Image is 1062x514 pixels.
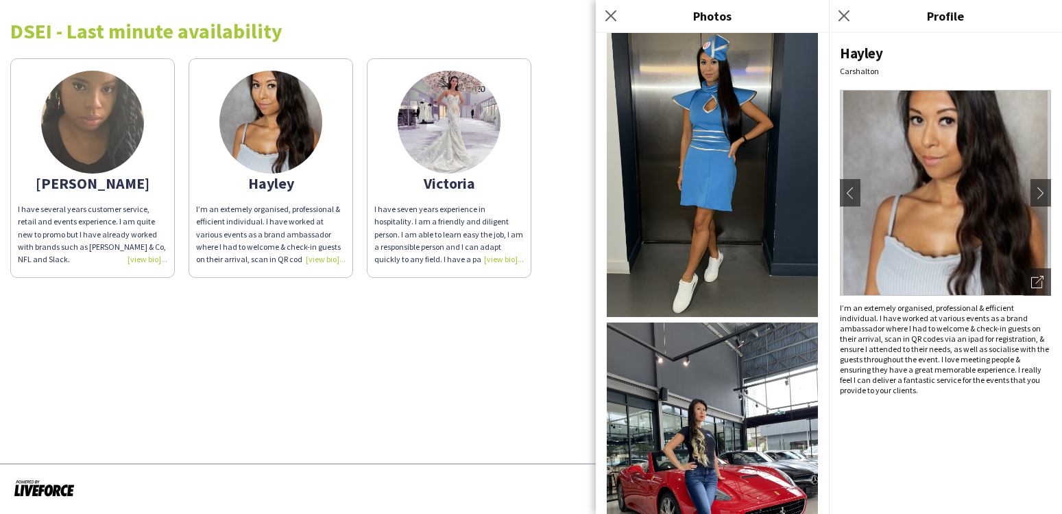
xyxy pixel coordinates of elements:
h3: Profile [829,7,1062,25]
div: DSEI - Last minute availability [10,21,1052,41]
div: Open photos pop-in [1024,268,1051,296]
img: thumb-65ff4a87dc7dc.jpeg [219,71,322,174]
img: thumb-6319ed36de21a.jpg [41,71,144,174]
div: I have several years customer service, retail and events experience. I am quite new to promo but ... [18,203,167,266]
div: [PERSON_NAME] [18,177,167,189]
div: Victoria [374,177,524,189]
div: I’m an extemely organised, professional & efficient individual. I have worked at various events a... [196,203,346,266]
div: Carshalton [840,66,1051,76]
div: Hayley [840,44,1051,62]
div: I have seven years experience in hospitality. I am a friendly and diligent person. I am able to l... [374,203,524,266]
img: Powered by Liveforce [14,478,75,498]
div: I’m an extemely organised, professional & efficient individual. I have worked at various events a... [840,303,1051,395]
img: Crew avatar or photo [840,90,1051,296]
img: thumb-165633415662b9a74c56a28.jpeg [398,71,500,174]
h3: Photos [596,7,829,25]
div: Hayley [196,177,346,189]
